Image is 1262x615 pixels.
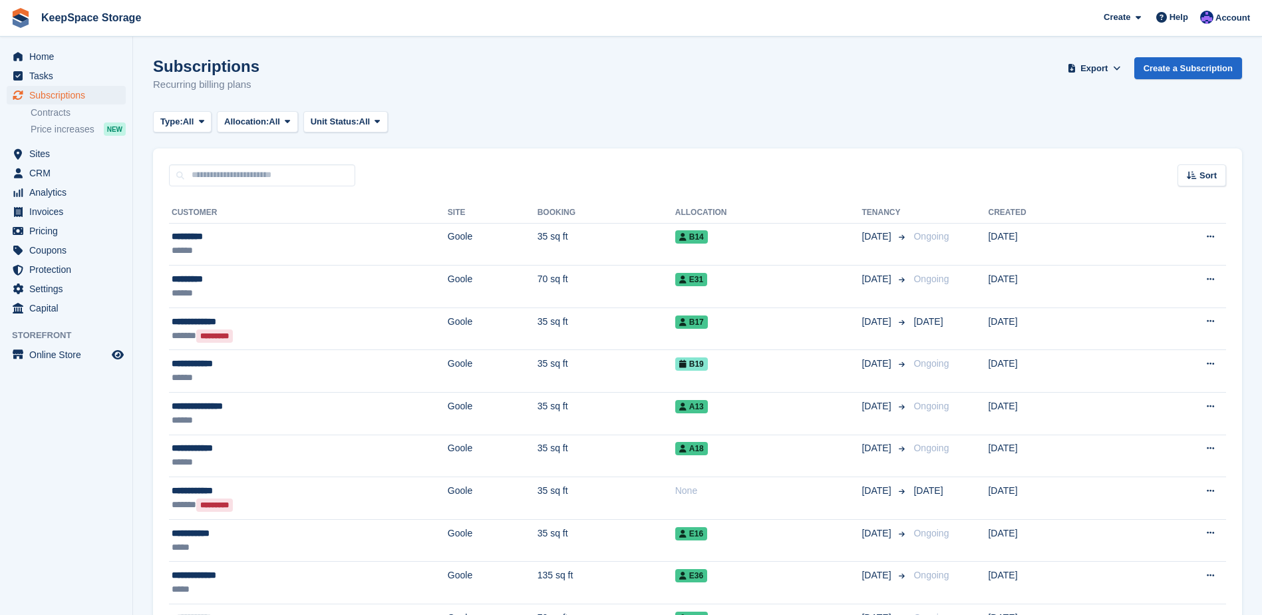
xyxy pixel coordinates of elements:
[104,122,126,136] div: NEW
[675,315,708,329] span: B17
[448,435,538,477] td: Goole
[29,86,109,104] span: Subscriptions
[538,393,675,435] td: 35 sq ft
[988,477,1125,520] td: [DATE]
[29,222,109,240] span: Pricing
[862,526,893,540] span: [DATE]
[913,485,943,496] span: [DATE]
[448,307,538,350] td: Goole
[1080,62,1108,75] span: Export
[7,222,126,240] a: menu
[7,299,126,317] a: menu
[29,345,109,364] span: Online Store
[538,202,675,224] th: Booking
[183,115,194,128] span: All
[862,441,893,455] span: [DATE]
[1134,57,1242,79] a: Create a Subscription
[675,357,708,371] span: B19
[448,393,538,435] td: Goole
[448,562,538,604] td: Goole
[29,241,109,260] span: Coupons
[675,527,707,540] span: E16
[7,241,126,260] a: menu
[538,519,675,562] td: 35 sq ft
[29,299,109,317] span: Capital
[913,274,949,284] span: Ongoing
[1065,57,1124,79] button: Export
[913,443,949,453] span: Ongoing
[988,202,1125,224] th: Created
[538,562,675,604] td: 135 sq ft
[675,230,708,244] span: B14
[7,164,126,182] a: menu
[29,164,109,182] span: CRM
[538,307,675,350] td: 35 sq ft
[7,280,126,298] a: menu
[29,47,109,66] span: Home
[862,315,893,329] span: [DATE]
[988,223,1125,266] td: [DATE]
[675,273,707,286] span: E31
[862,230,893,244] span: [DATE]
[7,144,126,163] a: menu
[153,57,259,75] h1: Subscriptions
[1170,11,1188,24] span: Help
[7,202,126,221] a: menu
[862,568,893,582] span: [DATE]
[675,484,862,498] div: None
[359,115,371,128] span: All
[913,316,943,327] span: [DATE]
[31,106,126,119] a: Contracts
[7,67,126,85] a: menu
[862,484,893,498] span: [DATE]
[988,350,1125,393] td: [DATE]
[862,399,893,413] span: [DATE]
[153,111,212,133] button: Type: All
[913,358,949,369] span: Ongoing
[29,260,109,279] span: Protection
[913,401,949,411] span: Ongoing
[7,260,126,279] a: menu
[29,202,109,221] span: Invoices
[169,202,448,224] th: Customer
[110,347,126,363] a: Preview store
[988,519,1125,562] td: [DATE]
[448,477,538,520] td: Goole
[448,266,538,308] td: Goole
[1199,169,1217,182] span: Sort
[862,202,908,224] th: Tenancy
[538,223,675,266] td: 35 sq ft
[448,202,538,224] th: Site
[913,570,949,580] span: Ongoing
[31,122,126,136] a: Price increases NEW
[29,67,109,85] span: Tasks
[1104,11,1130,24] span: Create
[11,8,31,28] img: stora-icon-8386f47178a22dfd0bd8f6a31ec36ba5ce8667c1dd55bd0f319d3a0aa187defe.svg
[31,123,94,136] span: Price increases
[675,400,708,413] span: A13
[303,111,388,133] button: Unit Status: All
[217,111,298,133] button: Allocation: All
[988,266,1125,308] td: [DATE]
[36,7,146,29] a: KeepSpace Storage
[675,202,862,224] th: Allocation
[29,183,109,202] span: Analytics
[988,393,1125,435] td: [DATE]
[269,115,280,128] span: All
[913,231,949,242] span: Ongoing
[1215,11,1250,25] span: Account
[153,77,259,93] p: Recurring billing plans
[12,329,132,342] span: Storefront
[448,350,538,393] td: Goole
[29,280,109,298] span: Settings
[913,528,949,538] span: Ongoing
[7,183,126,202] a: menu
[988,562,1125,604] td: [DATE]
[7,86,126,104] a: menu
[29,144,109,163] span: Sites
[862,357,893,371] span: [DATE]
[675,442,708,455] span: A18
[448,223,538,266] td: Goole
[311,115,359,128] span: Unit Status:
[7,345,126,364] a: menu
